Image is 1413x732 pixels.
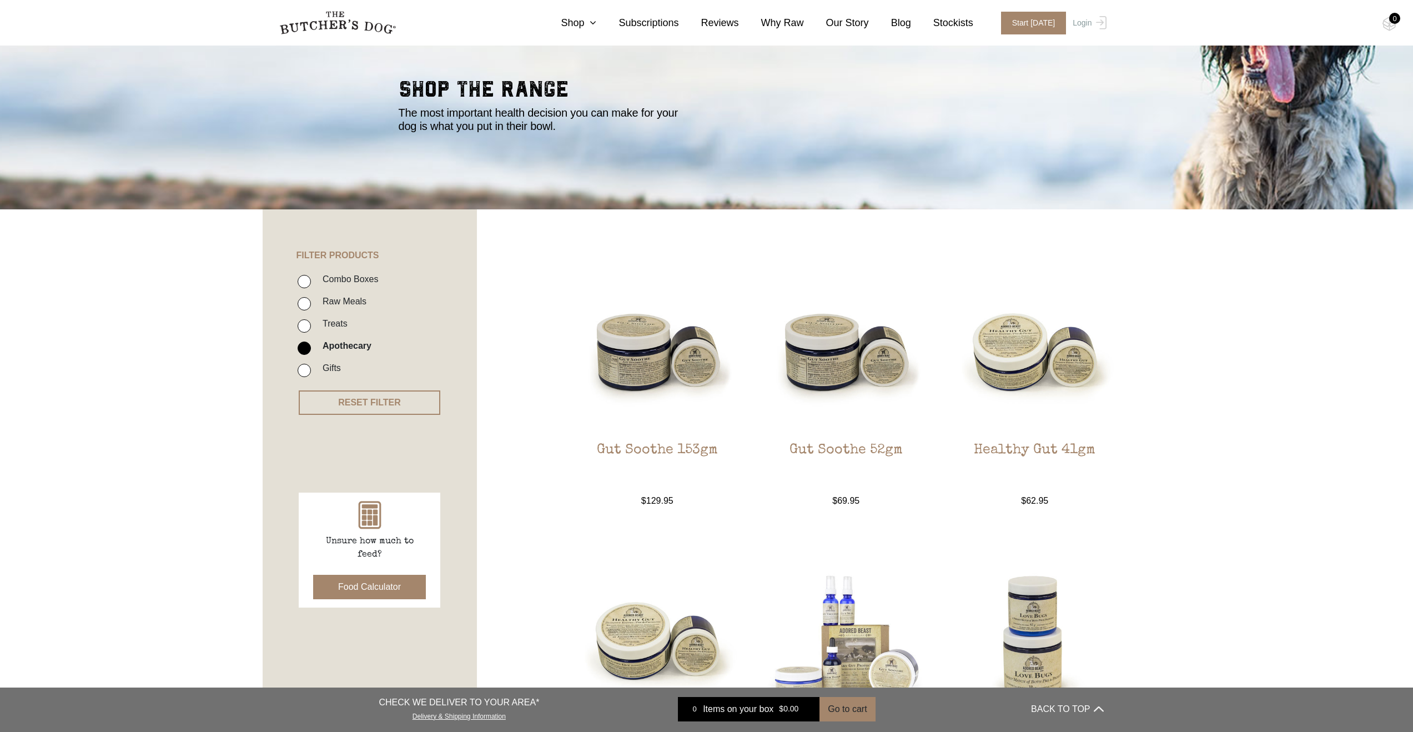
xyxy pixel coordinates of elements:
a: Gut Soothe 153gmGut Soothe 153gm $129.95 [574,265,742,508]
h2: Healthy Gut 41gm [951,442,1119,494]
span: Start [DATE] [1001,12,1067,34]
button: RESET FILTER [299,390,440,415]
a: Blog [869,16,911,31]
button: BACK TO TOP [1031,696,1103,723]
p: The most important health decision you can make for your dog is what you put in their bowl. [399,106,693,133]
button: Go to cart [819,697,875,721]
label: Treats [317,316,348,331]
a: Why Raw [739,16,804,31]
span: Items on your box [703,703,773,716]
a: Login [1070,12,1106,34]
img: Gut Soothe 153gm [574,265,742,433]
a: Reviews [679,16,739,31]
span: $ [641,496,646,505]
button: Food Calculator [313,575,426,599]
h2: shop the range [399,78,1015,106]
p: Unsure how much to feed? [314,535,425,561]
a: 0 Items on your box $0.00 [678,697,819,721]
a: Subscriptions [596,16,678,31]
img: TBD_Cart-Empty.png [1382,17,1396,31]
img: Healthy Gut 83gm [574,554,742,722]
a: Healthy Gut 41gmHealthy Gut 41gm $62.95 [951,265,1119,508]
h4: FILTER PRODUCTS [263,209,477,260]
label: Combo Boxes [317,272,379,287]
label: Apothecary [317,338,371,353]
bdi: 129.95 [641,496,673,505]
h2: Gut Soothe 52gm [762,442,930,494]
div: 0 [686,704,703,715]
bdi: 62.95 [1021,496,1048,505]
span: $ [1021,496,1026,505]
bdi: 69.95 [832,496,859,505]
img: Gut Soothe 52gm [762,265,930,433]
a: Start [DATE] [990,12,1070,34]
label: Gifts [317,360,341,375]
a: Stockists [911,16,973,31]
p: CHECK WE DELIVER TO YOUR AREA* [379,696,539,709]
a: Delivery & Shipping Information [413,710,506,720]
span: $ [832,496,837,505]
a: Our Story [804,16,869,31]
bdi: 0.00 [779,705,798,714]
label: Raw Meals [317,294,366,309]
span: $ [779,705,783,714]
img: Leaky Gut Protocol [762,554,930,722]
a: Shop [539,16,596,31]
img: Love Bugs 40gm [951,554,1119,722]
img: Healthy Gut 41gm [951,265,1119,433]
a: Gut Soothe 52gmGut Soothe 52gm $69.95 [762,265,930,508]
div: 0 [1389,13,1400,24]
h2: Gut Soothe 153gm [574,442,742,494]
